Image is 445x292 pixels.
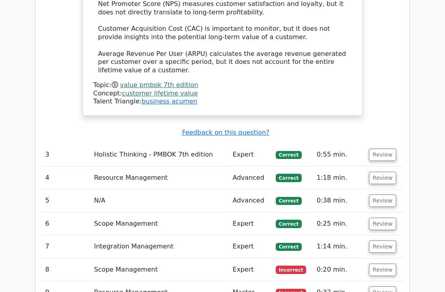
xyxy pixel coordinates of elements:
td: 0:38 min. [313,189,366,212]
td: Scope Management [91,213,229,235]
td: 8 [42,258,91,281]
div: Topic: [93,81,352,89]
td: Integration Management [91,235,229,258]
span: Incorrect [276,266,307,274]
td: Advanced [229,167,272,189]
td: 1:14 min. [313,235,366,258]
div: Concept: [93,89,352,98]
td: 1:18 min. [313,167,366,189]
span: Correct [276,174,302,182]
div: Talent Triangle: [93,81,352,106]
td: Holistic Thinking - PMBOK 7th edition [91,143,229,166]
td: 0:55 min. [313,143,366,166]
td: Resource Management [91,167,229,189]
span: Correct [276,151,302,159]
button: Review [369,172,396,184]
td: 7 [42,235,91,258]
td: 0:20 min. [313,258,366,281]
td: 6 [42,213,91,235]
a: Feedback on this question? [182,129,269,136]
td: Expert [229,213,272,235]
span: Correct [276,197,302,205]
span: Correct [276,220,302,228]
a: business acumen [142,97,197,105]
button: Review [369,240,396,253]
td: 4 [42,167,91,189]
button: Review [369,195,396,207]
td: Expert [229,258,272,281]
td: N/A [91,189,229,212]
td: Expert [229,235,272,258]
a: value pmbok 7th edition [120,81,198,89]
span: Correct [276,243,302,251]
td: 5 [42,189,91,212]
button: Review [369,149,396,161]
a: customer lifetime value [122,89,198,97]
td: Scope Management [91,258,229,281]
td: 0:25 min. [313,213,366,235]
td: Expert [229,143,272,166]
td: 3 [42,143,91,166]
td: Advanced [229,189,272,212]
button: Review [369,264,396,276]
button: Review [369,218,396,230]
